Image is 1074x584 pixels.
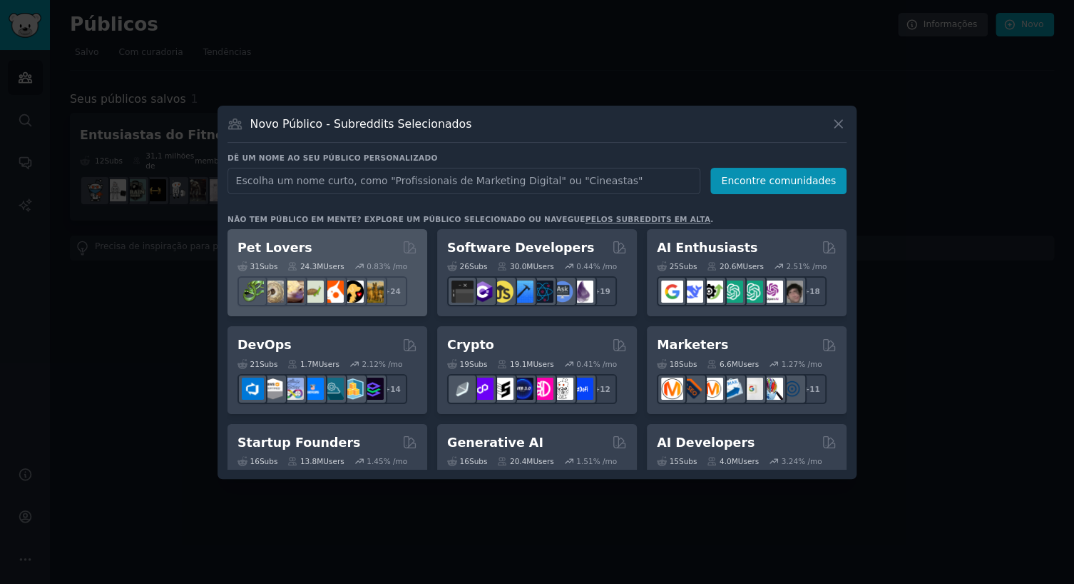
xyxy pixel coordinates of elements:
[531,378,553,400] img: defiblockchain
[322,378,344,400] img: platformengineering
[237,239,312,257] h2: Pet Lovers
[782,456,822,466] div: 3.24 % /mo
[707,359,759,369] div: 6.6M Users
[661,378,683,400] img: content_marketing
[362,378,384,400] img: PlatformEngineers
[287,359,339,369] div: 1.7M Users
[362,359,403,369] div: 2.12 % /mo
[781,281,803,303] img: ArtificalIntelligence
[797,276,827,306] div: + 18
[576,261,617,271] div: 0.44 % /mo
[587,276,617,306] div: + 19
[761,378,783,400] img: MarketingResearch
[471,281,493,303] img: csharp
[227,215,585,223] font: Não tem público em mente? Explore um público selecionado ou navegue
[447,336,494,354] h2: Crypto
[227,168,700,194] input: Escolha um nome curto, como "Profissionais de Marketing Digital" ou "Cineastas"
[657,359,697,369] div: 18 Sub s
[721,175,836,186] font: Encontre comunidades
[342,378,364,400] img: aws_cdk
[576,359,617,369] div: 0.41 % /mo
[681,378,703,400] img: bigseo
[657,239,757,257] h2: AI Enthusiasts
[367,456,407,466] div: 1.45 % /mo
[657,261,697,271] div: 25 Sub s
[761,281,783,303] img: OpenAIDev
[797,374,827,404] div: + 11
[287,261,344,271] div: 24.3M Users
[242,281,264,303] img: herpetology
[282,378,304,400] img: Docker_DevOps
[262,378,284,400] img: AWS_Certified_Experts
[657,456,697,466] div: 15 Sub s
[511,378,533,400] img: web3
[227,153,437,162] font: Dê um nome ao seu público personalizado
[242,378,264,400] img: azuredevops
[661,281,683,303] img: GoogleGeminiAI
[721,281,743,303] img: chatgpt_promptDesign
[786,261,827,271] div: 2.51 % /mo
[447,239,594,257] h2: Software Developers
[707,261,763,271] div: 20.6M Users
[585,215,711,223] a: pelos subreddits em alta
[237,456,277,466] div: 16 Sub s
[447,434,543,452] h2: Generative AI
[571,378,593,400] img: defi_
[447,359,487,369] div: 19 Sub s
[451,378,474,400] img: ethfinance
[497,456,553,466] div: 20.4M Users
[721,378,743,400] img: Emailmarketing
[262,281,284,303] img: ballpython
[342,281,364,303] img: PetAdvice
[657,336,728,354] h2: Marketers
[451,281,474,303] img: software
[681,281,703,303] img: DeepSeek
[491,281,513,303] img: learnjavascript
[571,281,593,303] img: elixir
[367,261,407,271] div: 0.83 % /mo
[237,434,360,452] h2: Startup Founders
[576,456,617,466] div: 1.51 % /mo
[781,378,803,400] img: OnlineMarketing
[287,456,344,466] div: 13.8M Users
[551,281,573,303] img: AskComputerScience
[237,359,277,369] div: 21 Sub s
[491,378,513,400] img: ethstaker
[377,374,407,404] div: + 14
[282,281,304,303] img: leopardgeckos
[741,281,763,303] img: chatgpt_prompts_
[707,456,759,466] div: 4.0M Users
[741,378,763,400] img: googleads
[471,378,493,400] img: 0xPolygon
[237,261,277,271] div: 31 Sub s
[497,359,553,369] div: 19.1M Users
[710,168,847,194] button: Encontre comunidades
[237,336,292,354] h2: DevOps
[531,281,553,303] img: reactnative
[250,117,472,131] font: Novo Público - Subreddits Selecionados
[701,281,723,303] img: AItoolsCatalog
[322,281,344,303] img: cockatiel
[447,261,487,271] div: 26 Sub s
[551,378,573,400] img: CryptoNews
[657,434,755,452] h2: AI Developers
[377,276,407,306] div: + 24
[710,215,713,223] font: .
[302,378,324,400] img: DevOpsLinks
[447,456,487,466] div: 16 Sub s
[511,281,533,303] img: iOSProgramming
[782,359,822,369] div: 1.27 % /mo
[362,281,384,303] img: dogbreed
[587,374,617,404] div: + 12
[302,281,324,303] img: turtle
[497,261,553,271] div: 30.0M Users
[701,378,723,400] img: AskMarketing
